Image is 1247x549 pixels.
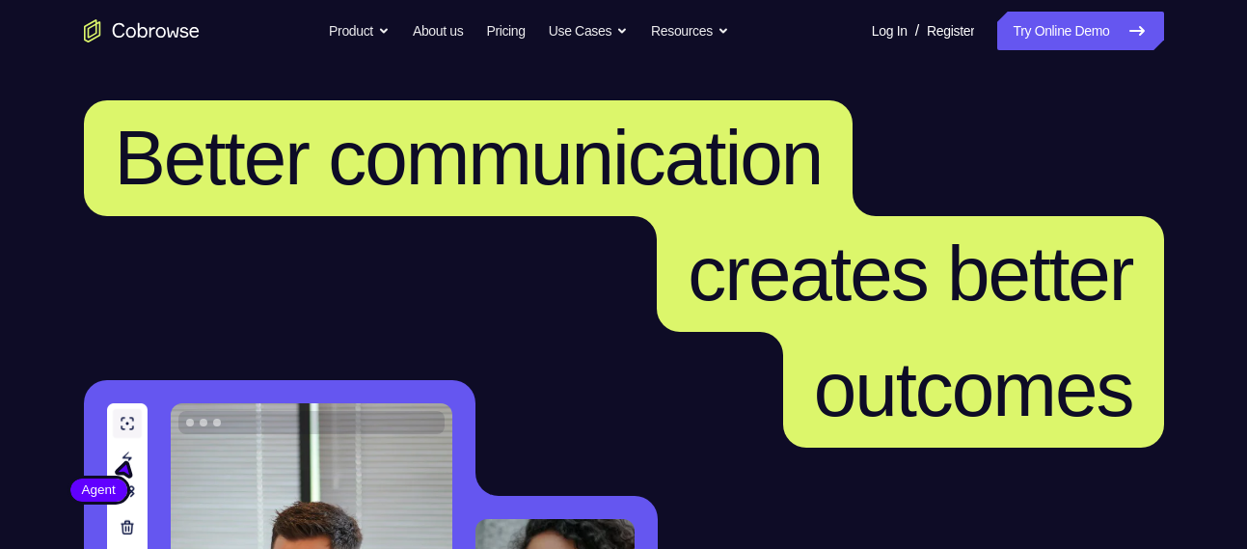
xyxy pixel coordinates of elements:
a: Log In [872,12,908,50]
a: About us [413,12,463,50]
span: Better communication [115,115,823,201]
button: Product [329,12,390,50]
span: creates better [688,231,1132,316]
button: Resources [651,12,729,50]
a: Register [927,12,974,50]
span: Agent [70,480,127,500]
button: Use Cases [549,12,628,50]
a: Pricing [486,12,525,50]
span: outcomes [814,346,1133,432]
span: / [915,19,919,42]
a: Go to the home page [84,19,200,42]
a: Try Online Demo [997,12,1163,50]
